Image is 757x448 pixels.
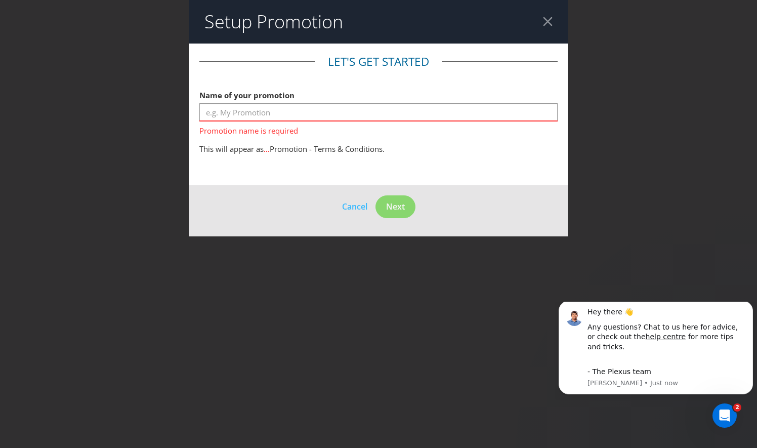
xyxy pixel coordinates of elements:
[712,403,737,428] iframe: Intercom live chat
[204,12,343,32] h2: Setup Promotion
[91,31,131,39] a: help centre
[733,403,741,412] span: 2
[33,6,191,75] div: Message content
[315,54,442,70] legend: Let's get started
[199,121,558,136] span: Promotion name is required
[12,8,28,24] img: Profile image for Khris
[33,21,191,51] div: Any questions? Chat to us here for advice, or check out the for more tips and tricks.
[33,77,191,86] p: Message from Khris, sent Just now
[199,103,558,121] input: e.g. My Promotion
[199,144,264,154] span: This will appear as
[375,195,415,218] button: Next
[199,90,295,100] span: Name of your promotion
[33,56,191,75] div: - The Plexus team
[342,201,367,212] span: Cancel
[264,144,270,154] span: ...
[386,201,405,212] span: Next
[270,144,385,154] span: Promotion - Terms & Conditions.
[342,200,368,213] button: Cancel
[555,302,757,400] iframe: Intercom notifications message
[33,6,191,16] div: Hey there 👋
